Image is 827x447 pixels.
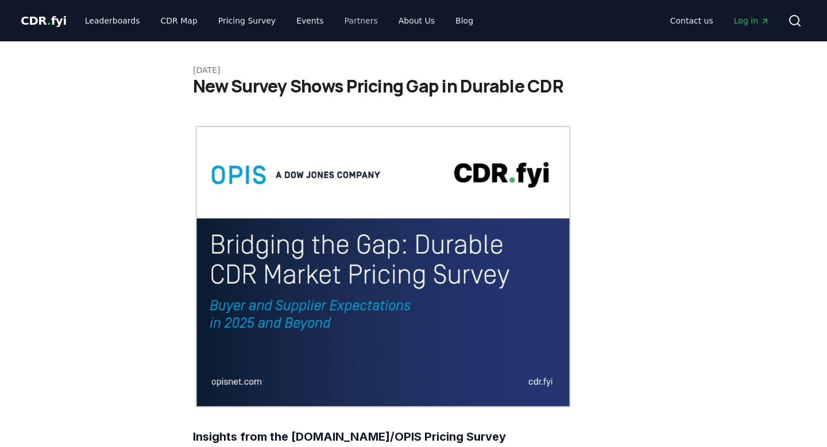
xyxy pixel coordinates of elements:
[287,10,333,31] a: Events
[661,10,779,31] nav: Main
[21,13,67,29] a: CDR.fyi
[193,124,573,409] img: blog post image
[193,64,634,76] p: [DATE]
[446,10,482,31] a: Blog
[335,10,387,31] a: Partners
[734,15,770,26] span: Log in
[152,10,207,31] a: CDR Map
[76,10,149,31] a: Leaderboards
[661,10,722,31] a: Contact us
[389,10,444,31] a: About Us
[209,10,285,31] a: Pricing Survey
[193,430,506,444] strong: Insights from the [DOMAIN_NAME]/OPIS Pricing Survey
[21,14,67,28] span: CDR fyi
[47,14,51,28] span: .
[76,10,482,31] nav: Main
[193,76,634,97] h1: New Survey Shows Pricing Gap in Durable CDR
[725,10,779,31] a: Log in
